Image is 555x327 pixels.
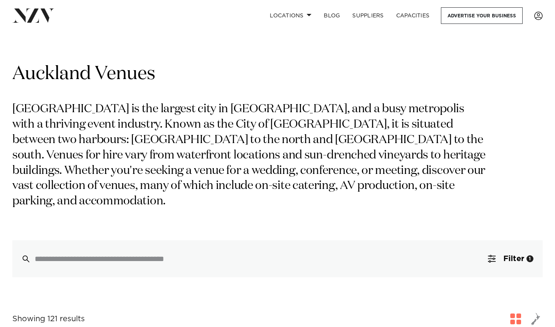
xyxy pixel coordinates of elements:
h1: Auckland Venues [12,62,543,86]
img: nzv-logo.png [12,8,54,22]
div: Showing 121 results [12,313,85,325]
span: Filter [503,255,524,263]
div: 1 [526,255,533,262]
p: [GEOGRAPHIC_DATA] is the largest city in [GEOGRAPHIC_DATA], and a busy metropolis with a thriving... [12,102,489,209]
a: SUPPLIERS [346,7,390,24]
a: Capacities [390,7,436,24]
button: Filter1 [479,240,543,277]
a: Locations [264,7,318,24]
a: Advertise your business [441,7,523,24]
a: BLOG [318,7,346,24]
